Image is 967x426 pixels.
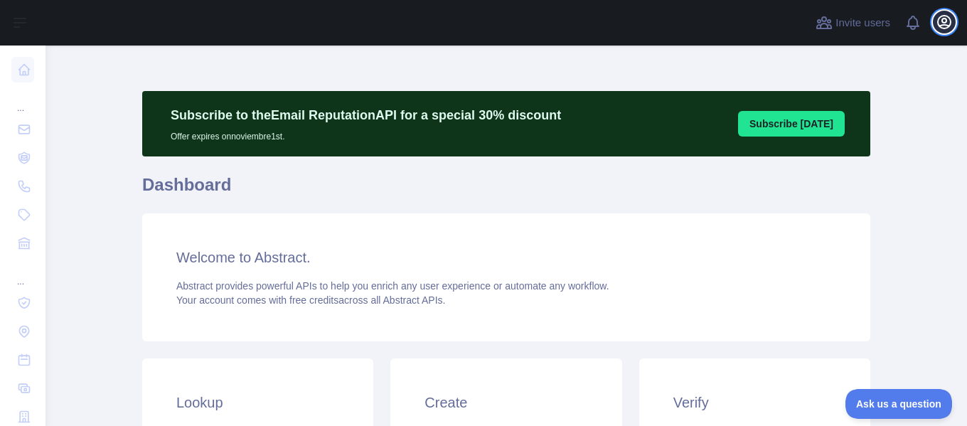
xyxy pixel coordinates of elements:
p: Offer expires on noviembre 1st. [171,125,561,142]
span: Invite users [835,15,890,31]
div: ... [11,85,34,114]
div: ... [11,259,34,287]
button: Subscribe [DATE] [738,111,845,137]
span: Abstract provides powerful APIs to help you enrich any user experience or automate any workflow. [176,280,609,292]
span: free credits [289,294,338,306]
p: Subscribe to the Email Reputation API for a special 30 % discount [171,105,561,125]
h1: Dashboard [142,174,870,208]
h3: Create [424,393,587,412]
span: Your account comes with across all Abstract APIs. [176,294,445,306]
h3: Lookup [176,393,339,412]
h3: Welcome to Abstract. [176,247,836,267]
button: Invite users [813,11,893,34]
iframe: Toggle Customer Support [845,389,953,419]
h3: Verify [673,393,836,412]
